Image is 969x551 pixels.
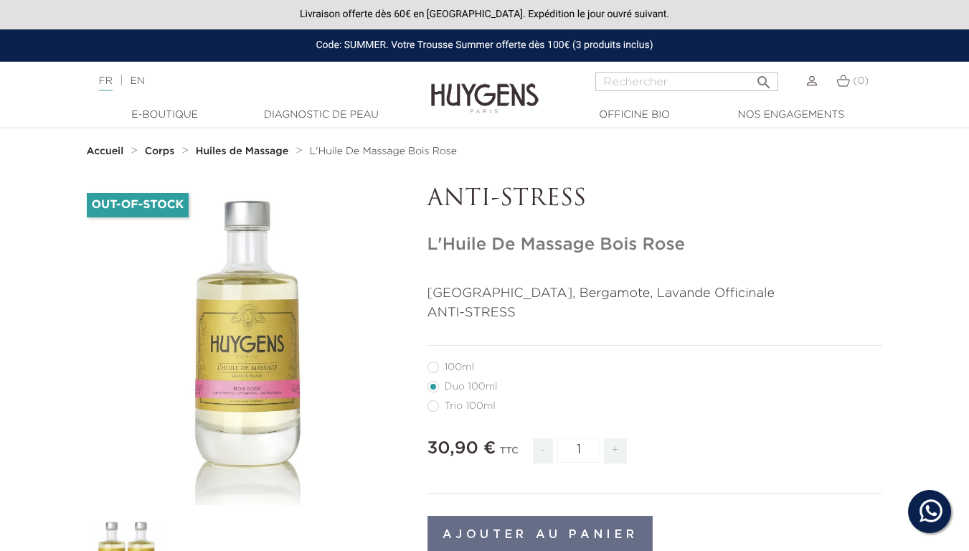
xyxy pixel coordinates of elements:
a: EN [130,76,144,86]
strong: Accueil [87,146,124,156]
img: Huygens [431,60,539,116]
input: Quantité [557,438,600,463]
h1: L'Huile De Massage Bois Rose [427,235,883,255]
a: Huiles de Massage [196,146,292,157]
span: L'Huile De Massage Bois Rose [310,146,457,156]
a: FR [99,76,113,91]
p: ANTI-STRESS [427,303,883,323]
a: Accueil [87,146,127,157]
button:  [751,68,777,88]
div: | [92,72,393,90]
a: Corps [145,146,178,157]
span: - [533,438,553,463]
label: Trio 100ml [427,400,513,412]
div: TTC [500,435,519,474]
a: E-Boutique [93,108,237,123]
a: L'Huile De Massage Bois Rose [310,146,457,157]
label: Duo 100ml [427,381,515,392]
span: 30,90 € [427,440,496,457]
li: Out-of-Stock [87,193,189,217]
a: Diagnostic de peau [250,108,393,123]
a: Officine Bio [563,108,706,123]
a: Nos engagements [719,108,863,123]
label: 100ml [427,362,491,373]
p: [GEOGRAPHIC_DATA], Bergamote, Lavande Officinale [427,284,883,303]
i:  [755,70,772,87]
input: Rechercher [595,72,778,91]
strong: Huiles de Massage [196,146,288,156]
span: (0) [853,76,869,86]
strong: Corps [145,146,175,156]
span: + [604,438,627,463]
p: ANTI-STRESS [427,186,883,213]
